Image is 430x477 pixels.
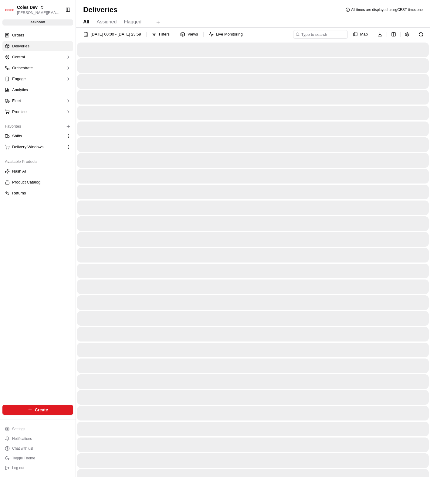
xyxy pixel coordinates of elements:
button: Coles Dev [17,4,38,10]
span: Engage [12,76,26,82]
span: Map [360,32,368,37]
a: Analytics [2,85,73,95]
button: Map [350,30,371,39]
button: Notifications [2,434,73,443]
span: All times are displayed using CEST timezone [351,7,423,12]
span: Product Catalog [12,180,40,185]
button: Views [178,30,201,39]
span: Returns [12,190,26,196]
button: Toggle Theme [2,454,73,462]
button: Refresh [417,30,425,39]
span: Views [188,32,198,37]
span: Analytics [12,87,28,93]
span: Log out [12,465,24,470]
input: Type to search [293,30,348,39]
button: Chat with us! [2,444,73,453]
button: Log out [2,464,73,472]
span: [DATE] 00:00 - [DATE] 23:59 [91,32,141,37]
span: Nash AI [12,169,26,174]
button: [PERSON_NAME][EMAIL_ADDRESS][DOMAIN_NAME] [17,10,60,15]
span: Notifications [12,436,32,441]
span: Chat with us! [12,446,33,451]
span: Promise [12,109,27,115]
button: Create [2,405,73,415]
button: Promise [2,107,73,117]
div: Available Products [2,157,73,166]
button: Coles DevColes Dev[PERSON_NAME][EMAIL_ADDRESS][DOMAIN_NAME] [2,2,63,17]
a: Orders [2,30,73,40]
span: All [83,18,89,26]
a: Deliveries [2,41,73,51]
span: Live Monitoring [216,32,243,37]
span: Delivery Windows [12,144,43,150]
span: Control [12,54,25,60]
img: Coles Dev [5,5,15,15]
span: Flagged [124,18,141,26]
h1: Deliveries [83,5,117,15]
a: Nash AI [5,169,71,174]
button: Fleet [2,96,73,106]
a: Returns [5,190,71,196]
button: Delivery Windows [2,142,73,152]
a: Product Catalog [5,180,71,185]
button: Orchestrate [2,63,73,73]
button: Filters [149,30,172,39]
button: Control [2,52,73,62]
span: Create [35,407,48,413]
span: Shifts [12,133,22,139]
span: Toggle Theme [12,456,35,461]
span: Orders [12,33,24,38]
span: Deliveries [12,43,29,49]
button: Product Catalog [2,177,73,187]
button: Engage [2,74,73,84]
button: [DATE] 00:00 - [DATE] 23:59 [81,30,144,39]
span: Settings [12,427,25,431]
span: Assigned [96,18,117,26]
span: Fleet [12,98,21,104]
button: Shifts [2,131,73,141]
span: Filters [159,32,170,37]
div: Favorites [2,122,73,131]
button: Nash AI [2,166,73,176]
button: Settings [2,425,73,433]
div: sandbox [2,19,73,26]
button: Returns [2,188,73,198]
button: Live Monitoring [206,30,245,39]
span: Orchestrate [12,65,33,71]
a: Delivery Windows [5,144,63,150]
a: Shifts [5,133,63,139]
